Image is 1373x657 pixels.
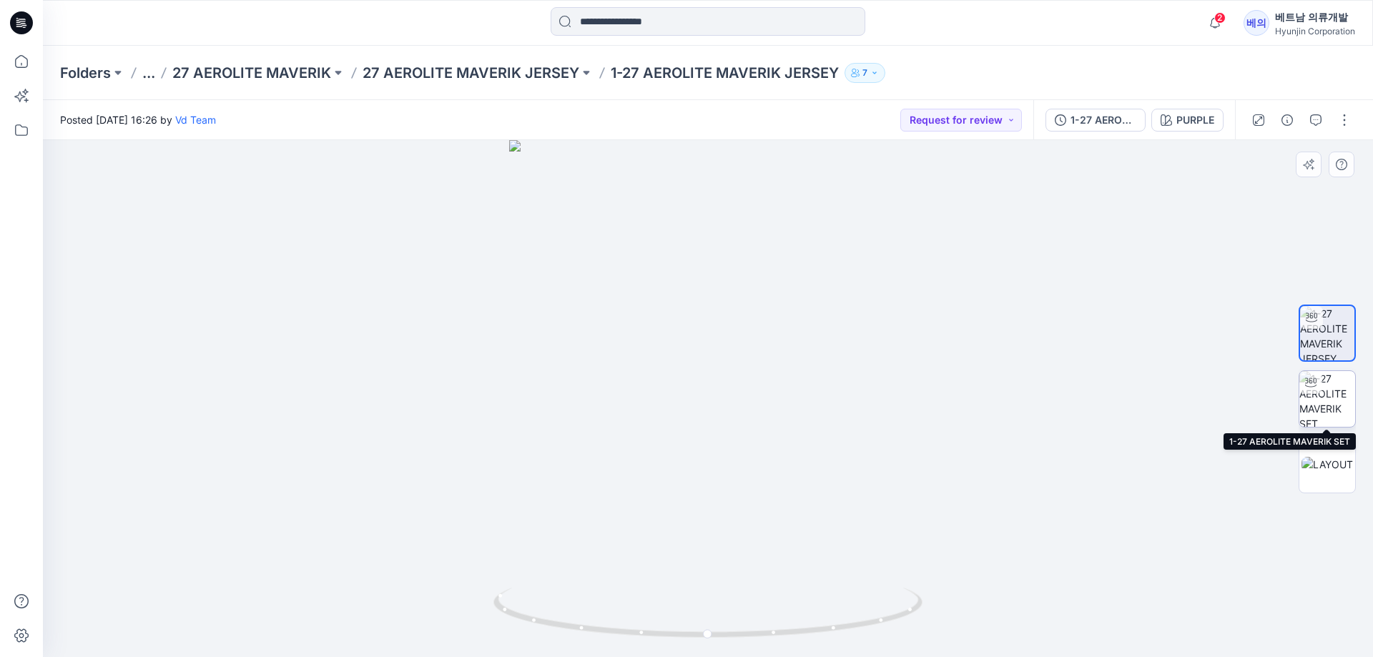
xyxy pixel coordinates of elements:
[1214,12,1226,24] span: 2
[845,63,885,83] button: 7
[1151,109,1224,132] button: PURPLE
[172,63,331,83] a: 27 AEROLITE MAVERIK
[611,63,839,83] p: 1-27 AEROLITE MAVERIK JERSEY
[60,112,216,127] span: Posted [DATE] 16:26 by
[1176,112,1214,128] div: PURPLE
[1275,9,1355,26] div: 베트남 의류개발
[142,63,155,83] button: ...
[1275,26,1355,36] div: Hyunjin Corporation
[1045,109,1146,132] button: 1-27 AEROLITE MAVERIK JERSEY
[175,114,216,126] a: Vd Team
[60,63,111,83] a: Folders
[1244,10,1269,36] div: 베의
[363,63,579,83] a: 27 AEROLITE MAVERIK JERSEY
[1276,109,1299,132] button: Details
[1071,112,1136,128] div: 1-27 AEROLITE MAVERIK JERSEY
[1299,371,1355,427] img: 1-27 AEROLITE MAVERIK SET
[862,65,867,81] p: 7
[1301,457,1353,472] img: LAYOUT
[1300,306,1354,360] img: 1-27 AEROLITE MAVERIK JERSEY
